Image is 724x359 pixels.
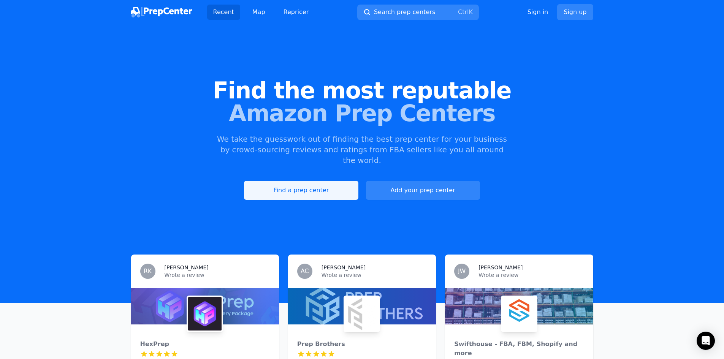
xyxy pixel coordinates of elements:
[244,181,358,200] a: Find a prep center
[454,340,584,358] div: Swifthouse - FBA, FBM, Shopify and more
[131,7,192,17] img: PrepCenter
[502,297,536,331] img: Swifthouse - FBA, FBM, Shopify and more
[366,181,480,200] a: Add your prep center
[458,268,466,274] span: JW
[277,5,315,20] a: Repricer
[216,134,508,166] p: We take the guesswork out of finding the best prep center for your business by crowd-sourcing rev...
[322,271,427,279] p: Wrote a review
[144,268,152,274] span: RK
[357,5,479,20] button: Search prep centersCtrlK
[469,8,473,16] kbd: K
[458,8,469,16] kbd: Ctrl
[297,340,427,349] div: Prep Brothers
[246,5,271,20] a: Map
[165,271,270,279] p: Wrote a review
[165,264,209,271] h3: [PERSON_NAME]
[374,8,435,17] span: Search prep centers
[478,271,584,279] p: Wrote a review
[478,264,523,271] h3: [PERSON_NAME]
[301,268,309,274] span: AC
[188,297,222,331] img: HexPrep
[322,264,366,271] h3: [PERSON_NAME]
[12,102,712,125] span: Amazon Prep Centers
[140,340,270,349] div: HexPrep
[12,79,712,102] span: Find the most reputable
[557,4,593,20] a: Sign up
[345,297,379,331] img: Prep Brothers
[528,8,548,17] a: Sign in
[697,332,715,350] div: Open Intercom Messenger
[207,5,240,20] a: Recent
